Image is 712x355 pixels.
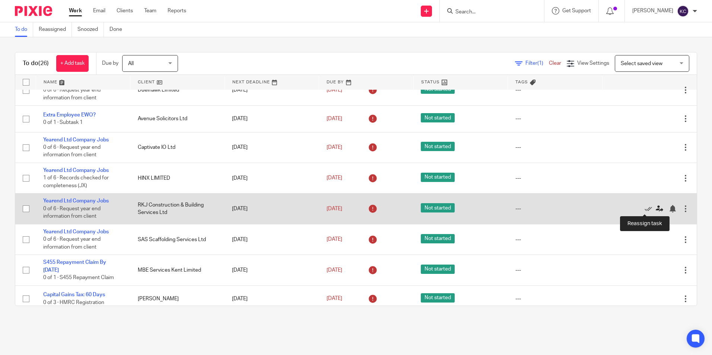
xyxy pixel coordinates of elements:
[130,255,225,285] td: MBE Services Kent Limited
[109,22,128,37] a: Done
[43,198,109,204] a: Yearend Ltd Company Jobs
[327,206,342,211] span: [DATE]
[43,300,104,305] span: 0 of 3 · HMRC Registration
[645,205,656,212] a: Mark as done
[130,224,225,255] td: SAS Scaffolding Services Ltd
[515,205,595,212] div: ---
[421,203,455,212] span: Not started
[43,275,114,280] span: 0 of 1 · S455 Repayment Claim
[168,7,186,15] a: Reports
[515,144,595,151] div: ---
[130,285,225,312] td: [PERSON_NAME]
[515,266,595,274] div: ---
[515,86,595,94] div: ---
[144,7,156,15] a: Team
[515,115,595,122] div: ---
[130,106,225,132] td: Avenue Solicitors Ltd
[43,112,96,118] a: Extra Employee EWO?
[130,163,225,194] td: HINX LIMITED
[621,61,662,66] span: Select saved view
[39,22,72,37] a: Reassigned
[128,61,134,66] span: All
[225,194,319,224] td: [DATE]
[515,175,595,182] div: ---
[525,61,549,66] span: Filter
[43,168,109,173] a: Yearend Ltd Company Jobs
[43,292,105,297] a: Capital Gains Tax: 60 Days
[56,55,89,72] a: + Add task
[421,113,455,122] span: Not started
[327,268,342,273] span: [DATE]
[225,255,319,285] td: [DATE]
[43,176,109,189] span: 1 of 6 · Records checked for completeness (JX)
[130,132,225,163] td: Captivate IO Ltd
[130,194,225,224] td: RKJ Construction & Building Services Ltd
[43,120,83,125] span: 0 of 1 · Subtask 1
[102,60,118,67] p: Due by
[421,173,455,182] span: Not started
[515,295,595,303] div: ---
[43,260,106,272] a: S455 Repayment Claim By [DATE]
[327,116,342,121] span: [DATE]
[77,22,104,37] a: Snoozed
[93,7,105,15] a: Email
[225,132,319,163] td: [DATE]
[43,137,109,143] a: Yearend Ltd Company Jobs
[327,176,342,181] span: [DATE]
[515,80,528,84] span: Tags
[327,237,342,242] span: [DATE]
[537,61,543,66] span: (1)
[225,224,319,255] td: [DATE]
[421,142,455,151] span: Not started
[515,236,595,243] div: ---
[43,87,101,100] span: 0 of 6 · Request year end information from client
[577,61,609,66] span: View Settings
[421,234,455,243] span: Not started
[43,237,101,250] span: 0 of 6 · Request year end information from client
[421,265,455,274] span: Not started
[15,6,52,16] img: Pixie
[15,22,33,37] a: To do
[43,206,101,219] span: 0 of 6 · Request year end information from client
[43,229,109,234] a: Yearend Ltd Company Jobs
[117,7,133,15] a: Clients
[23,60,49,67] h1: To do
[327,296,342,301] span: [DATE]
[38,60,49,66] span: (26)
[421,293,455,303] span: Not started
[327,87,342,93] span: [DATE]
[327,145,342,150] span: [DATE]
[225,75,319,105] td: [DATE]
[130,75,225,105] td: Duelhawk Limited
[225,285,319,312] td: [DATE]
[677,5,689,17] img: svg%3E
[549,61,561,66] a: Clear
[43,145,101,158] span: 0 of 6 · Request year end information from client
[225,106,319,132] td: [DATE]
[69,7,82,15] a: Work
[225,163,319,194] td: [DATE]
